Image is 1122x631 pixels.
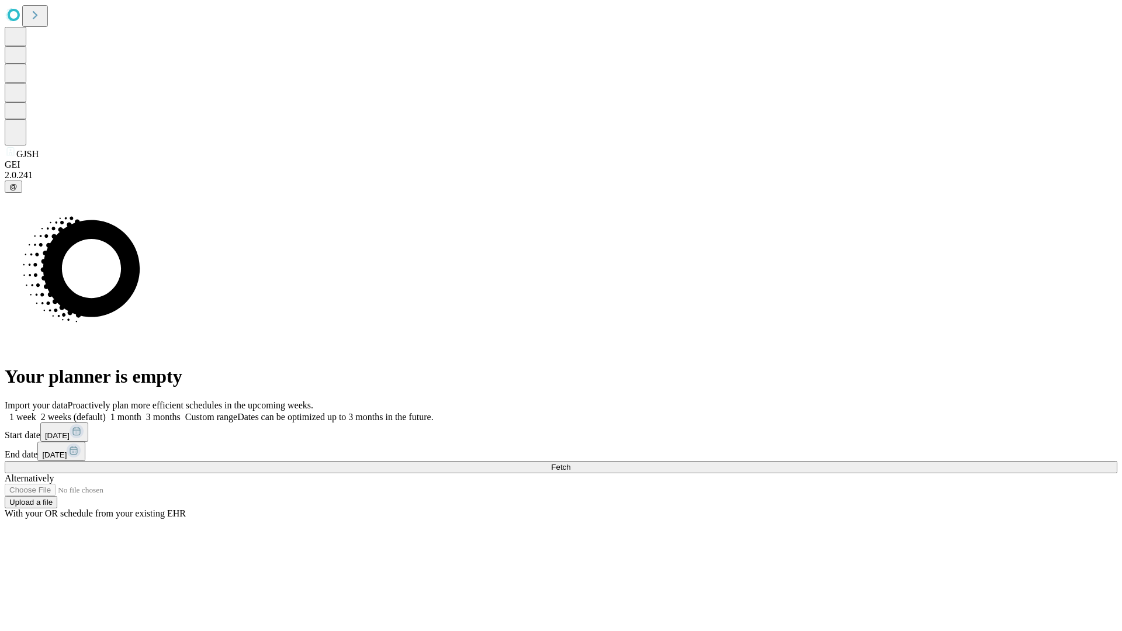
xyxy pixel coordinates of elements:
button: [DATE] [37,442,85,461]
button: @ [5,181,22,193]
span: Import your data [5,400,68,410]
div: 2.0.241 [5,170,1117,181]
span: 2 weeks (default) [41,412,106,422]
span: Alternatively [5,473,54,483]
span: 1 week [9,412,36,422]
span: 3 months [146,412,181,422]
span: GJSH [16,149,39,159]
span: With your OR schedule from your existing EHR [5,508,186,518]
span: [DATE] [42,450,67,459]
button: Fetch [5,461,1117,473]
div: GEI [5,160,1117,170]
span: Fetch [551,463,570,471]
span: Proactively plan more efficient schedules in the upcoming weeks. [68,400,313,410]
span: [DATE] [45,431,70,440]
span: Custom range [185,412,237,422]
button: [DATE] [40,422,88,442]
span: @ [9,182,18,191]
div: Start date [5,422,1117,442]
span: Dates can be optimized up to 3 months in the future. [237,412,433,422]
button: Upload a file [5,496,57,508]
h1: Your planner is empty [5,366,1117,387]
div: End date [5,442,1117,461]
span: 1 month [110,412,141,422]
